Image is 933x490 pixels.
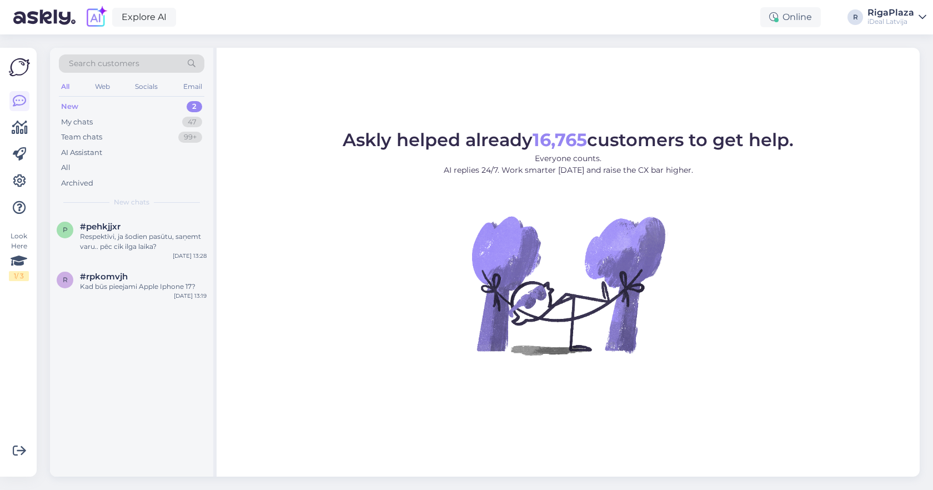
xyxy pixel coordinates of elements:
div: [DATE] 13:19 [174,292,207,300]
div: All [59,79,72,94]
span: #pehkjjxr [80,222,121,232]
a: RigaPlazaiDeal Latvija [867,8,926,26]
div: 47 [182,117,202,128]
span: New chats [114,197,149,207]
a: Explore AI [112,8,176,27]
img: No Chat active [468,185,668,385]
div: Respektīvi, ja šodien pasūtu, saņemt varu.. pēc cik ilga laika? [80,232,207,252]
div: iDeal Latvija [867,17,914,26]
div: Archived [61,178,93,189]
span: r [63,276,68,284]
div: AI Assistant [61,147,102,158]
div: Team chats [61,132,102,143]
div: Web [93,79,112,94]
div: Socials [133,79,160,94]
span: p [63,226,68,234]
span: #rpkomvjh [80,272,128,282]
div: R [847,9,863,25]
div: RigaPlaza [867,8,914,17]
span: Search customers [69,58,139,69]
div: 2 [187,101,202,112]
img: explore-ai [84,6,108,29]
div: Online [760,7,821,27]
div: 1 / 3 [9,271,29,281]
div: Look Here [9,231,29,281]
div: Kad būs pieejami Apple Iphone 17? [80,282,207,292]
span: Askly helped already customers to get help. [343,129,794,151]
div: My chats [61,117,93,128]
div: 99+ [178,132,202,143]
div: All [61,162,71,173]
div: New [61,101,78,112]
div: [DATE] 13:28 [173,252,207,260]
p: Everyone counts. AI replies 24/7. Work smarter [DATE] and raise the CX bar higher. [343,153,794,176]
b: 16,765 [533,129,587,151]
img: Askly Logo [9,57,30,78]
div: Email [181,79,204,94]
